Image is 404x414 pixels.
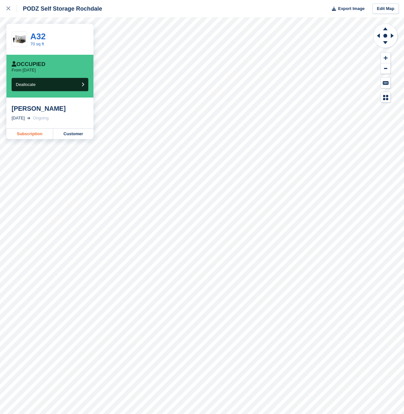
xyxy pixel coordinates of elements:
[12,61,45,68] div: Occupied
[12,105,88,112] div: [PERSON_NAME]
[381,63,390,74] button: Zoom Out
[33,115,49,121] div: Ongoing
[53,129,93,139] a: Customer
[12,115,25,121] div: [DATE]
[338,5,364,12] span: Export Image
[381,92,390,103] button: Map Legend
[328,4,365,14] button: Export Image
[30,42,44,46] a: 70 sq ft
[12,78,88,91] button: Deallocate
[17,5,102,13] div: PODZ Self Storage Rochdale
[27,117,30,119] img: arrow-right-light-icn-cde0832a797a2874e46488d9cf13f60e5c3a73dbe684e267c42b8395dfbc2abf.svg
[381,53,390,63] button: Zoom In
[12,34,27,45] img: 75-sqft-unit.jpg
[6,129,53,139] a: Subscription
[30,32,46,41] a: A32
[372,4,399,14] a: Edit Map
[16,82,35,87] span: Deallocate
[381,78,390,88] button: Keyboard Shortcuts
[12,68,36,73] p: From [DATE]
